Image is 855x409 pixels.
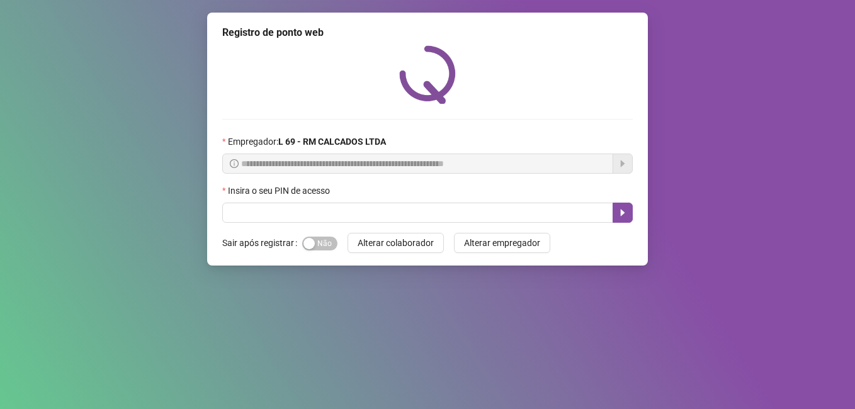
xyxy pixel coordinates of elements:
span: Alterar colaborador [358,236,434,250]
span: Alterar empregador [464,236,540,250]
span: info-circle [230,159,239,168]
button: Alterar colaborador [348,233,444,253]
img: QRPoint [399,45,456,104]
label: Insira o seu PIN de acesso [222,184,338,198]
button: Alterar empregador [454,233,550,253]
span: Empregador : [228,135,386,148]
div: Registro de ponto web [222,25,633,40]
span: caret-right [618,208,628,218]
label: Sair após registrar [222,233,302,253]
strong: L 69 - RM CALCADOS LTDA [278,137,386,147]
